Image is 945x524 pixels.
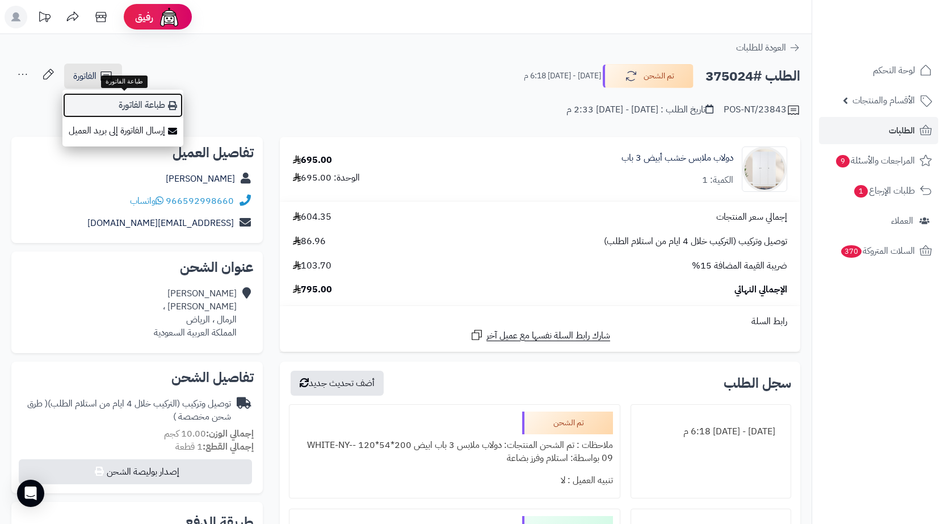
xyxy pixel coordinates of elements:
[702,174,733,187] div: الكمية: 1
[522,412,613,434] div: تم الشحن
[835,153,915,169] span: المراجعات والأسئلة
[293,171,360,185] div: الوحدة: 695.00
[19,459,252,484] button: إصدار بوليصة الشحن
[819,237,938,265] a: السلات المتروكة370
[17,480,44,507] div: Open Intercom Messenger
[284,315,796,328] div: رابط السلة
[62,118,183,144] a: إرسال الفاتورة إلى بريد العميل
[724,103,800,117] div: POS-NT/23843
[130,194,163,208] a: واتساب
[819,207,938,234] a: العملاء
[293,283,332,296] span: 795.00
[486,329,610,342] span: شارك رابط السلة نفسها مع عميل آخر
[20,371,254,384] h2: تفاصيل الشحن
[742,146,787,192] img: 1753186020-1-90x90.jpg
[20,146,254,160] h2: تفاصيل العميل
[841,245,862,258] span: 370
[293,235,326,248] span: 86.96
[603,64,694,88] button: تم الشحن
[705,65,800,88] h2: الطلب #375024
[296,434,613,469] div: ملاحظات : تم الشحن المنتجات: دولاب ملابس 3 باب ابيض 200*54*120 -WHITE-NY-09 بواسطة: استلام وفرز ب...
[716,211,787,224] span: إجمالي سعر المنتجات
[736,41,800,55] a: العودة للطلبات
[819,57,938,84] a: لوحة التحكم
[852,93,915,108] span: الأقسام والمنتجات
[836,155,850,167] span: 9
[736,41,786,55] span: العودة للطلبات
[64,64,122,89] a: الفاتورة
[734,283,787,296] span: الإجمالي النهائي
[30,6,58,31] a: تحديثات المنصة
[853,183,915,199] span: طلبات الإرجاع
[296,469,613,492] div: تنبيه العميل : لا
[154,287,237,339] div: [PERSON_NAME] [PERSON_NAME] ، الرمال ، الرياض المملكة العربية السعودية
[293,259,331,273] span: 103.70
[840,243,915,259] span: السلات المتروكة
[819,177,938,204] a: طلبات الإرجاع1
[101,76,148,88] div: طباعة الفاتورة
[164,427,254,441] small: 10.00 كجم
[621,152,733,165] a: دولاب ملابس خشب أبيض 3 باب
[724,376,791,390] h3: سجل الطلب
[291,371,384,396] button: أضف تحديث جديد
[873,62,915,78] span: لوحة التحكم
[638,421,784,443] div: [DATE] - [DATE] 6:18 م
[854,185,868,198] span: 1
[293,154,332,167] div: 695.00
[20,261,254,274] h2: عنوان الشحن
[604,235,787,248] span: توصيل وتركيب (التركيب خلال 4 ايام من استلام الطلب)
[73,69,96,83] span: الفاتورة
[203,440,254,454] strong: إجمالي القطع:
[293,211,331,224] span: 604.35
[27,397,231,424] span: ( طرق شحن مخصصة )
[20,397,231,424] div: توصيل وتركيب (التركيب خلال 4 ايام من استلام الطلب)
[889,123,915,139] span: الطلبات
[166,194,234,208] a: 966592998660
[175,440,254,454] small: 1 قطعة
[524,70,601,82] small: [DATE] - [DATE] 6:18 م
[819,117,938,144] a: الطلبات
[692,259,787,273] span: ضريبة القيمة المضافة 15%
[158,6,180,28] img: ai-face.png
[87,216,234,230] a: [EMAIL_ADDRESS][DOMAIN_NAME]
[470,328,610,342] a: شارك رابط السلة نفسها مع عميل آخر
[62,93,183,118] a: طباعة الفاتورة
[166,172,235,186] a: [PERSON_NAME]
[206,427,254,441] strong: إجمالي الوزن:
[891,213,913,229] span: العملاء
[566,103,713,116] div: تاريخ الطلب : [DATE] - [DATE] 2:33 م
[819,147,938,174] a: المراجعات والأسئلة9
[135,10,153,24] span: رفيق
